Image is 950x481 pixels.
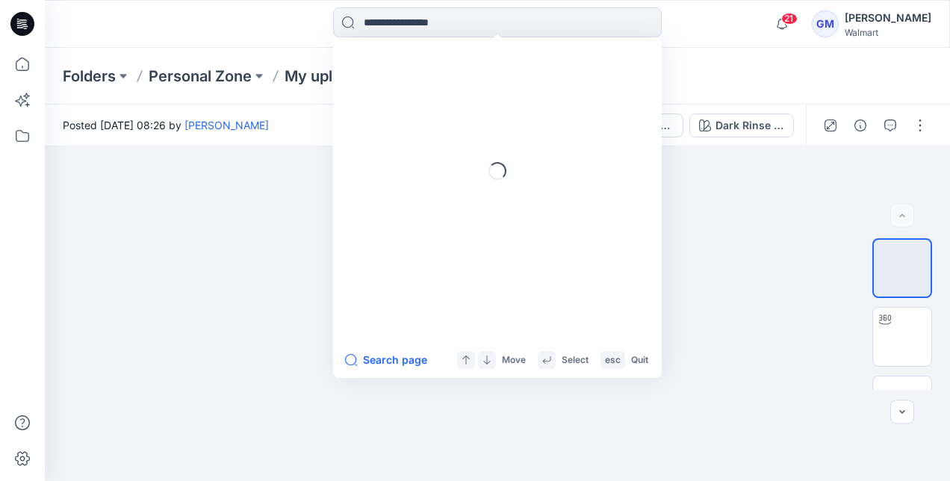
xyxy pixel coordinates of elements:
p: Select [562,353,589,368]
span: Posted [DATE] 08:26 by [63,117,269,133]
div: [PERSON_NAME] [845,9,931,27]
button: Search page [345,351,427,369]
button: Dark Rinse Wash [689,114,794,137]
div: Dark Rinse Wash [715,117,784,134]
a: [PERSON_NAME] [184,119,269,131]
p: esc [605,353,621,368]
div: Walmart [845,27,931,38]
div: GM [812,10,839,37]
span: 21 [781,13,798,25]
a: Personal Zone [149,66,252,87]
p: Move [502,353,526,368]
a: Folders [63,66,116,87]
button: Details [848,114,872,137]
p: Quit [631,353,648,368]
a: My uploads [285,66,367,87]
